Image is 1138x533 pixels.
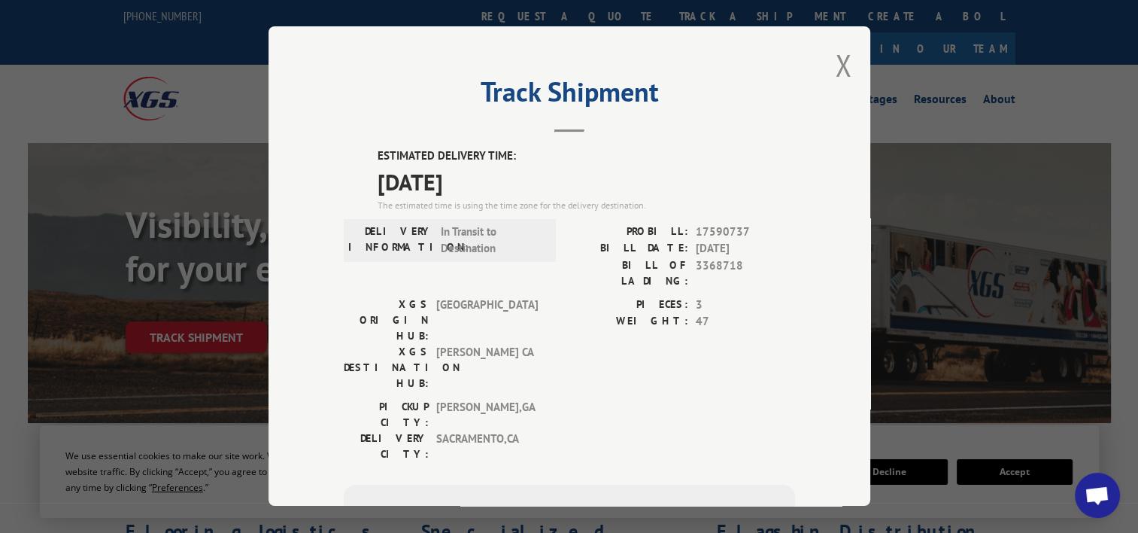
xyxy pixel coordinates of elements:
[696,313,795,330] span: 47
[696,224,795,241] span: 17590737
[378,165,795,199] span: [DATE]
[436,297,538,344] span: [GEOGRAPHIC_DATA]
[696,240,795,257] span: [DATE]
[344,81,795,110] h2: Track Shipment
[441,224,542,257] span: In Transit to Destination
[436,344,538,391] span: [PERSON_NAME] CA
[1075,473,1120,518] a: Open chat
[569,313,688,330] label: WEIGHT:
[378,199,795,212] div: The estimated time is using the time zone for the delivery destination.
[378,148,795,165] label: ESTIMATED DELIVERY TIME:
[569,224,688,241] label: PROBILL:
[436,431,538,462] span: SACRAMENTO , CA
[348,224,433,257] label: DELIVERY INFORMATION:
[362,503,777,525] div: Subscribe to alerts
[344,399,429,431] label: PICKUP CITY:
[696,257,795,289] span: 3368718
[569,257,688,289] label: BILL OF LADING:
[696,297,795,314] span: 3
[569,240,688,257] label: BILL DATE:
[344,431,429,462] label: DELIVERY CITY:
[344,297,429,344] label: XGS ORIGIN HUB:
[344,344,429,391] label: XGS DESTINATION HUB:
[835,45,851,85] button: Close modal
[569,297,688,314] label: PIECES:
[436,399,538,431] span: [PERSON_NAME] , GA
